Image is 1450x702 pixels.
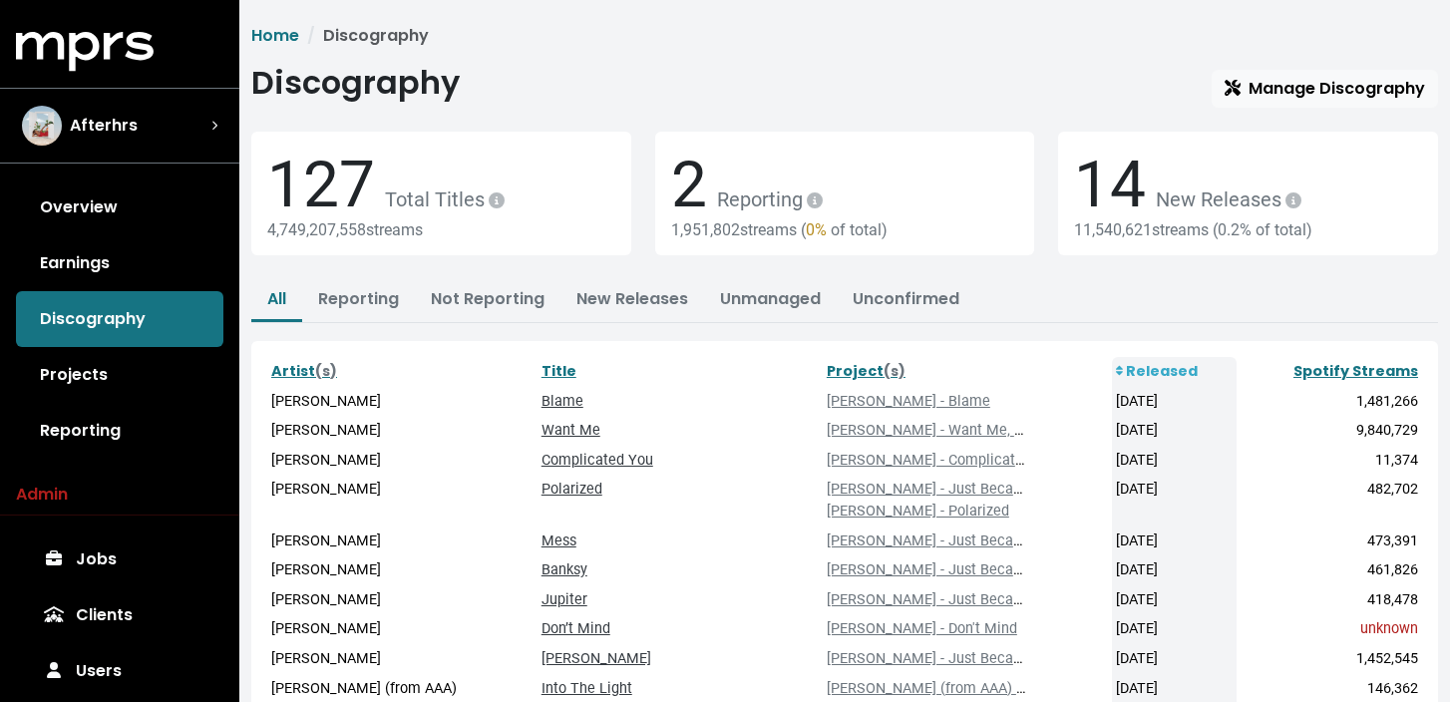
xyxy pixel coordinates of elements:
[1074,148,1146,222] span: 14
[267,526,538,556] td: [PERSON_NAME]
[16,403,223,459] a: Reporting
[267,585,538,615] td: [PERSON_NAME]
[542,680,632,697] a: Into The Light
[542,422,600,439] a: Want Me
[375,187,509,211] span: Total Titles
[1237,585,1422,615] td: 418,478
[827,503,1009,520] a: [PERSON_NAME] - Polarized
[542,591,587,608] a: Jupiter
[16,587,223,643] a: Clients
[884,361,906,381] span: (s)
[267,287,286,310] a: All
[16,347,223,403] a: Projects
[1237,644,1422,674] td: 1,452,545
[70,114,138,138] span: Afterhrs
[671,220,1019,239] div: 1,951,802 streams ( of total)
[827,620,1017,637] a: [PERSON_NAME] - Don't Mind
[271,361,337,381] a: Artist(s)
[707,187,827,211] span: Reporting
[22,106,62,146] img: The selected account / producer
[827,591,1067,608] a: [PERSON_NAME] - Just Because (LP)
[1112,555,1237,585] td: [DATE]
[16,235,223,291] a: Earnings
[1112,387,1237,417] td: [DATE]
[1112,526,1237,556] td: [DATE]
[542,393,583,410] a: Blame
[318,287,399,310] a: Reporting
[1112,614,1237,644] td: [DATE]
[720,287,821,310] a: Unmanaged
[1112,357,1237,387] th: Released
[827,481,1067,498] a: [PERSON_NAME] - Just Because (LP)
[806,220,827,239] span: 0%
[267,148,375,222] span: 127
[299,24,429,48] li: Discography
[1237,446,1422,476] td: 11,374
[827,532,1067,549] a: [PERSON_NAME] - Just Because (LP)
[1146,187,1305,211] span: New Releases
[267,387,538,417] td: [PERSON_NAME]
[542,620,610,637] a: Don’t Mind
[542,561,587,578] a: Banksy
[267,644,538,674] td: [PERSON_NAME]
[1074,220,1422,239] div: 11,540,621 streams ( of total)
[1112,475,1237,526] td: [DATE]
[267,475,538,526] td: [PERSON_NAME]
[1237,555,1422,585] td: 461,826
[1293,361,1418,381] a: Spotify Streams
[16,39,154,62] a: mprs logo
[542,650,651,667] a: [PERSON_NAME]
[16,179,223,235] a: Overview
[827,393,990,410] a: [PERSON_NAME] - Blame
[1218,220,1252,239] span: 0.2%
[671,148,707,222] span: 2
[542,532,576,549] a: Mess
[1237,526,1422,556] td: 473,391
[1237,475,1422,526] td: 482,702
[542,481,602,498] a: Polarized
[251,24,1438,48] nav: breadcrumb
[267,416,538,446] td: [PERSON_NAME]
[542,452,653,469] a: Complicated You
[827,561,1067,578] a: [PERSON_NAME] - Just Because (LP)
[1212,70,1438,108] a: Manage Discography
[16,643,223,699] a: Users
[1360,620,1418,637] span: unknown
[431,287,544,310] a: Not Reporting
[827,650,1067,667] a: [PERSON_NAME] - Just Because (LP)
[267,220,615,239] div: 4,749,207,558 streams
[315,361,337,381] span: (s)
[1112,644,1237,674] td: [DATE]
[1237,416,1422,446] td: 9,840,729
[827,422,1085,439] a: [PERSON_NAME] - Want Me, Cherry Red
[16,531,223,587] a: Jobs
[827,452,1060,469] a: [PERSON_NAME] - Complicated You
[1112,585,1237,615] td: [DATE]
[1112,446,1237,476] td: [DATE]
[267,555,538,585] td: [PERSON_NAME]
[1112,416,1237,446] td: [DATE]
[853,287,959,310] a: Unconfirmed
[827,680,1115,697] a: [PERSON_NAME] (from AAA) - Into The Light
[1237,387,1422,417] td: 1,481,266
[1225,77,1425,100] span: Manage Discography
[251,64,460,102] h1: Discography
[267,614,538,644] td: [PERSON_NAME]
[576,287,688,310] a: New Releases
[267,446,538,476] td: [PERSON_NAME]
[827,361,906,381] a: Project(s)
[251,24,299,47] a: Home
[542,361,576,381] a: Title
